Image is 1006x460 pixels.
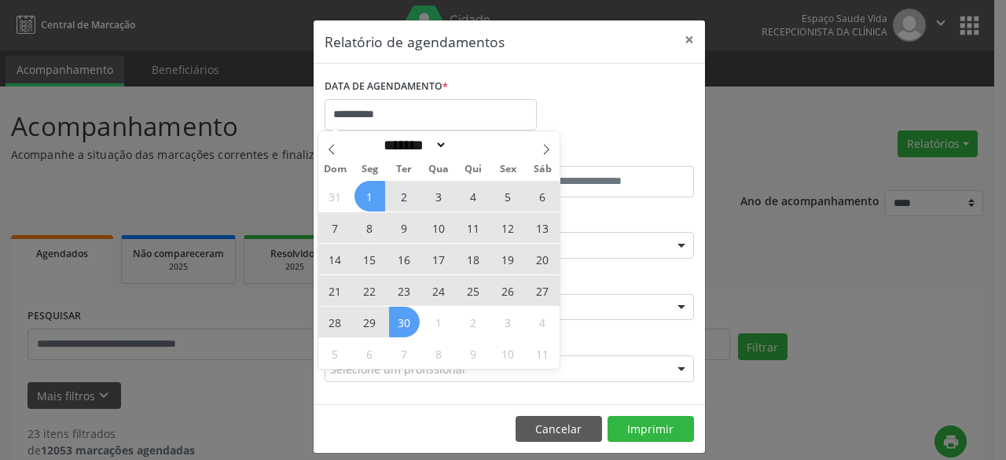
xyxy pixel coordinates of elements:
span: Setembro 22, 2025 [354,275,385,306]
button: Cancelar [516,416,602,443]
span: Setembro 26, 2025 [493,275,523,306]
span: Dom [318,164,353,175]
span: Setembro 1, 2025 [354,181,385,212]
span: Setembro 30, 2025 [389,307,420,337]
span: Setembro 16, 2025 [389,244,420,274]
span: Setembro 23, 2025 [389,275,420,306]
span: Outubro 9, 2025 [458,338,489,369]
span: Setembro 6, 2025 [527,181,558,212]
span: Outubro 11, 2025 [527,338,558,369]
span: Setembro 28, 2025 [320,307,351,337]
h5: Relatório de agendamentos [325,31,505,52]
span: Sáb [525,164,560,175]
span: Setembro 21, 2025 [320,275,351,306]
span: Outubro 7, 2025 [389,338,420,369]
span: Ter [387,164,421,175]
span: Setembro 4, 2025 [458,181,489,212]
span: Setembro 19, 2025 [493,244,523,274]
span: Setembro 14, 2025 [320,244,351,274]
span: Outubro 8, 2025 [424,338,454,369]
span: Setembro 2, 2025 [389,181,420,212]
span: Qua [421,164,456,175]
button: Imprimir [608,416,694,443]
span: Qui [456,164,490,175]
span: Outubro 2, 2025 [458,307,489,337]
label: DATA DE AGENDAMENTO [325,75,448,99]
span: Outubro 4, 2025 [527,307,558,337]
span: Setembro 12, 2025 [493,212,523,243]
span: Outubro 5, 2025 [320,338,351,369]
span: Setembro 27, 2025 [527,275,558,306]
span: Setembro 13, 2025 [527,212,558,243]
span: Setembro 11, 2025 [458,212,489,243]
span: Outubro 6, 2025 [354,338,385,369]
input: Year [447,137,499,153]
span: Setembro 10, 2025 [424,212,454,243]
span: Setembro 20, 2025 [527,244,558,274]
span: Selecione um profissional [330,361,465,377]
span: Setembro 3, 2025 [424,181,454,212]
span: Outubro 3, 2025 [493,307,523,337]
span: Outubro 1, 2025 [424,307,454,337]
select: Month [379,137,448,153]
button: Close [674,20,705,59]
span: Setembro 18, 2025 [458,244,489,274]
span: Setembro 29, 2025 [354,307,385,337]
span: Setembro 7, 2025 [320,212,351,243]
label: ATÉ [513,142,694,166]
span: Outubro 10, 2025 [493,338,523,369]
span: Setembro 25, 2025 [458,275,489,306]
span: Setembro 24, 2025 [424,275,454,306]
span: Seg [352,164,387,175]
span: Setembro 8, 2025 [354,212,385,243]
span: Setembro 17, 2025 [424,244,454,274]
span: Agosto 31, 2025 [320,181,351,212]
span: Sex [490,164,525,175]
span: Setembro 15, 2025 [354,244,385,274]
span: Setembro 5, 2025 [493,181,523,212]
span: Setembro 9, 2025 [389,212,420,243]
